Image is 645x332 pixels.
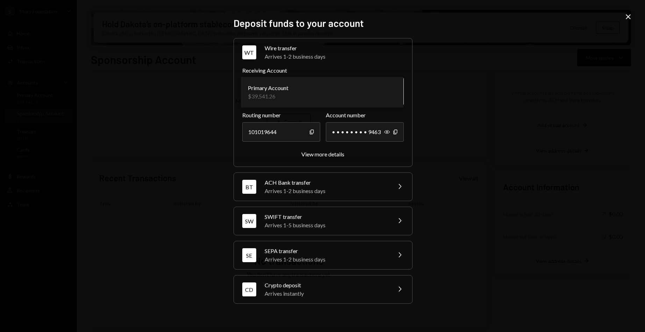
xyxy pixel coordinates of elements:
div: Arrives 1-2 business days [265,255,387,264]
label: Receiving Account [242,66,404,75]
div: Crypto deposit [265,281,387,289]
label: Account number [326,111,404,119]
div: View more details [301,151,344,157]
div: Arrives instantly [265,289,387,298]
div: Arrives 1-5 business days [265,221,387,229]
div: Primary Account [248,84,288,92]
div: SWIFT transfer [265,213,387,221]
div: ACH Bank transfer [265,178,387,187]
div: WT [242,45,256,59]
label: Routing number [242,111,320,119]
div: BT [242,180,256,194]
div: Arrives 1-2 business days [265,187,387,195]
div: Wire transfer [265,44,404,52]
div: CD [242,282,256,296]
div: 101019644 [242,122,320,142]
div: SEPA transfer [265,247,387,255]
div: SW [242,214,256,228]
div: • • • • • • • • 9463 [326,122,404,142]
div: SE [242,248,256,262]
div: Arrives 1-2 business days [265,52,404,61]
div: $39,541.26 [248,92,288,101]
h2: Deposit funds to your account [234,16,412,30]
